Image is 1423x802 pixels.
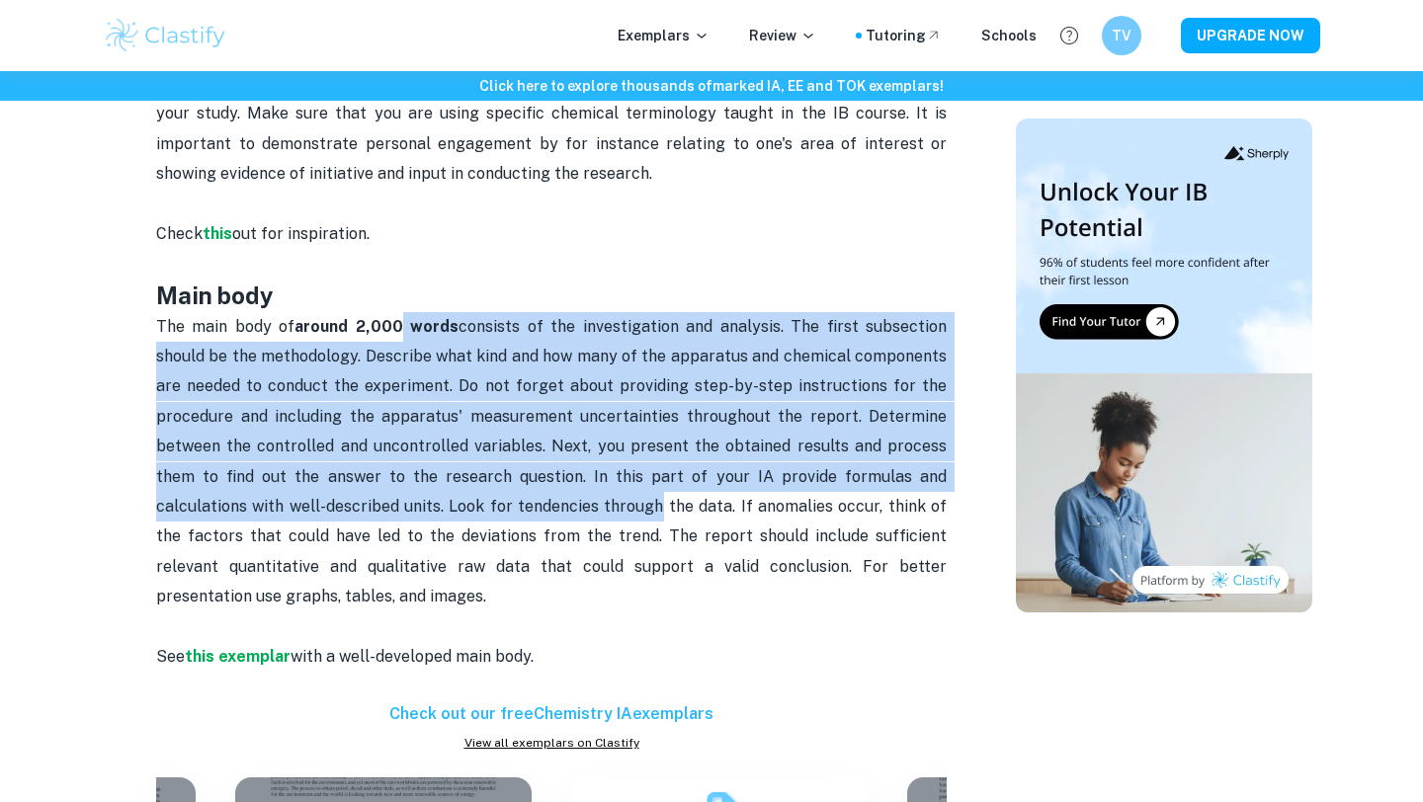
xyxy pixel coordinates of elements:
[866,25,942,46] a: Tutoring
[749,25,816,46] p: Review
[156,281,274,309] strong: Main body
[1016,119,1312,612] img: Thumbnail
[1181,18,1320,53] button: UPGRADE NOW
[156,647,185,666] span: See
[185,647,291,666] a: this exemplar
[291,647,534,666] span: with a well-developed main body.
[156,734,947,752] a: View all exemplars on Clastify
[4,75,1419,97] h6: Click here to explore thousands of marked IA, EE and TOK exemplars !
[203,224,232,243] a: this
[156,224,203,243] span: Check
[156,702,947,726] h6: Check out our free Chemistry IA exemplars
[156,317,951,606] span: The main body of consists of the investigation and analysis. The first subsection should be the m...
[103,16,228,55] img: Clastify logo
[618,25,710,46] p: Exemplars
[294,317,459,336] strong: around 2,000 words
[1102,16,1141,55] button: TV
[232,224,370,243] span: out for inspiration.
[981,25,1037,46] a: Schools
[1111,25,1133,46] h6: TV
[1052,19,1086,52] button: Help and Feedback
